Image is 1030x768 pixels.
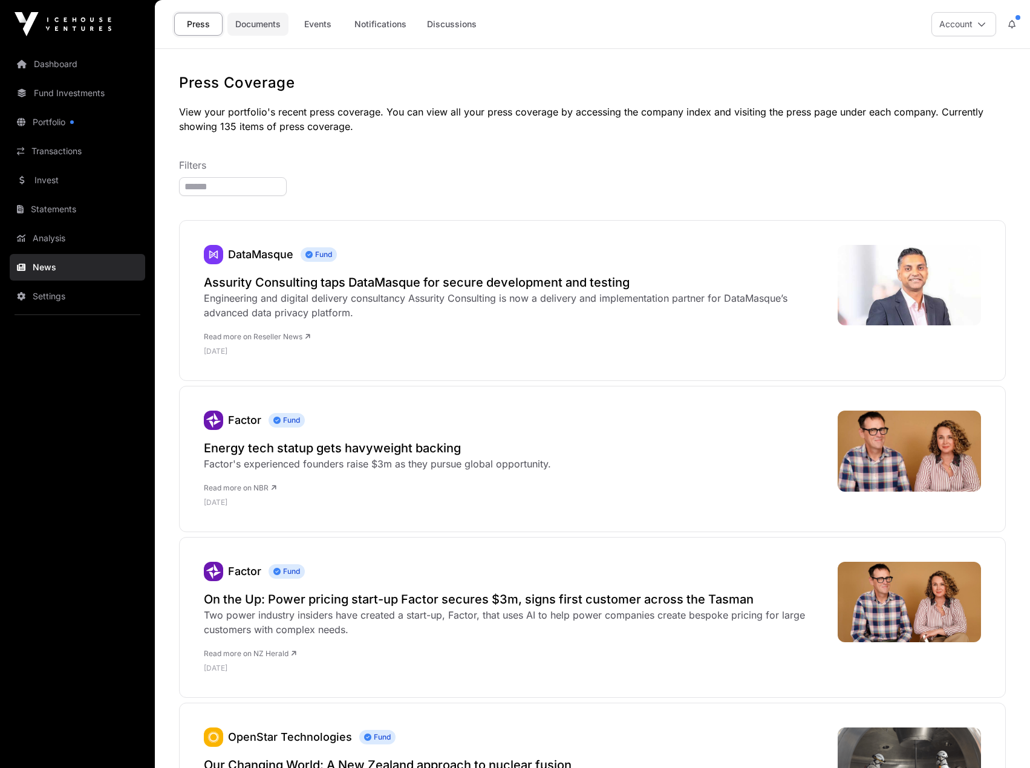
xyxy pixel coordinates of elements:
[204,274,826,291] a: Assurity Consulting taps DataMasque for secure development and testing
[970,710,1030,768] iframe: Chat Widget
[838,562,981,642] img: EWE32XJN2ZEMZKXPYNY4QBZ6AY.jpg
[838,245,981,325] img: 4030809-0-87760500-1753827366-Reg-Prasad-2844x1604-1.jpg
[269,564,305,579] span: Fund
[204,347,826,356] p: [DATE]
[301,247,337,262] span: Fund
[931,12,996,36] button: Account
[204,727,223,747] a: OpenStar Technologies
[10,196,145,223] a: Statements
[269,413,305,428] span: Fund
[204,727,223,747] img: OpenStar.svg
[10,138,145,164] a: Transactions
[204,562,223,581] img: Factor-favicon.svg
[204,245,223,264] a: DataMasque
[204,608,826,637] div: Two power industry insiders have created a start-up, Factor, that uses AI to help power companies...
[204,332,310,341] a: Read more on Reseller News
[10,51,145,77] a: Dashboard
[228,565,261,578] a: Factor
[204,245,223,264] img: output-onlinepngtools---2025-08-12T103414.656.png
[10,254,145,281] a: News
[228,248,293,261] a: DataMasque
[204,411,223,430] a: Factor
[179,158,1006,172] p: Filters
[179,105,1006,134] p: View your portfolio's recent press coverage. You can view all your press coverage by accessing th...
[228,731,352,743] a: OpenStar Technologies
[204,411,223,430] img: Factor-favicon.svg
[10,109,145,135] a: Portfolio
[204,440,551,457] a: Energy tech statup gets havyweight backing
[204,483,276,492] a: Read more on NBR
[174,13,223,36] a: Press
[359,730,396,744] span: Fund
[10,167,145,194] a: Invest
[347,13,414,36] a: Notifications
[204,591,826,608] a: On the Up: Power pricing start-up Factor secures $3m, signs first customer across the Tasman
[838,411,981,492] img: JVenning-Bryan-SPohlen-1_HR_Apr25_6248_7929.jpeg
[10,80,145,106] a: Fund Investments
[227,13,288,36] a: Documents
[204,562,223,581] a: Factor
[10,283,145,310] a: Settings
[10,225,145,252] a: Analysis
[204,498,551,507] p: [DATE]
[419,13,484,36] a: Discussions
[204,291,826,320] div: Engineering and digital delivery consultancy Assurity Consulting is now a delivery and implementa...
[204,663,826,673] p: [DATE]
[179,73,1006,93] h1: Press Coverage
[204,649,296,658] a: Read more on NZ Herald
[228,414,261,426] a: Factor
[15,12,111,36] img: Icehouse Ventures Logo
[293,13,342,36] a: Events
[204,457,551,471] div: Factor's experienced founders raise $3m as they pursue global opportunity.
